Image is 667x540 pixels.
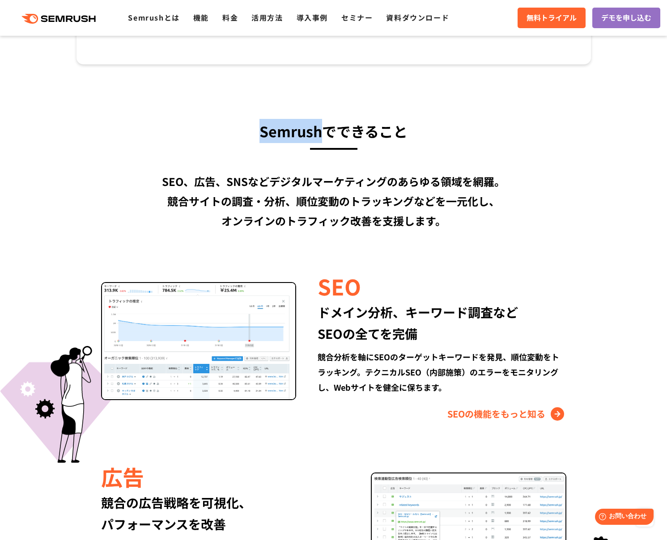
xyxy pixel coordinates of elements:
[587,505,657,530] iframe: Help widget launcher
[527,12,577,24] span: 無料トライアル
[193,12,209,23] a: 機能
[222,12,238,23] a: 料金
[447,407,566,421] a: SEOの機能をもっと知る
[101,461,349,492] div: 広告
[318,349,566,395] div: 競合分析を軸にSEOのターゲットキーワードを発見、順位変動をトラッキング。テクニカルSEO（内部施策）のエラーをモニタリングし、Webサイトを健全に保ちます。
[601,12,651,24] span: デモを申し込む
[76,172,591,231] div: SEO、広告、SNSなどデジタルマーケティングのあらゆる領域を網羅。 競合サイトの調査・分析、順位変動のトラッキングなどを一元化し、 オンラインのトラフィック改善を支援します。
[341,12,373,23] a: セミナー
[297,12,328,23] a: 導入事例
[251,12,283,23] a: 活用方法
[76,119,591,143] h3: Semrushでできること
[318,301,566,344] div: ドメイン分析、キーワード調査など SEOの全てを完備
[318,271,566,301] div: SEO
[101,492,349,535] div: 競合の広告戦略を可視化、 パフォーマンスを改善
[386,12,449,23] a: 資料ダウンロード
[518,8,586,28] a: 無料トライアル
[592,8,660,28] a: デモを申し込む
[128,12,179,23] a: Semrushとは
